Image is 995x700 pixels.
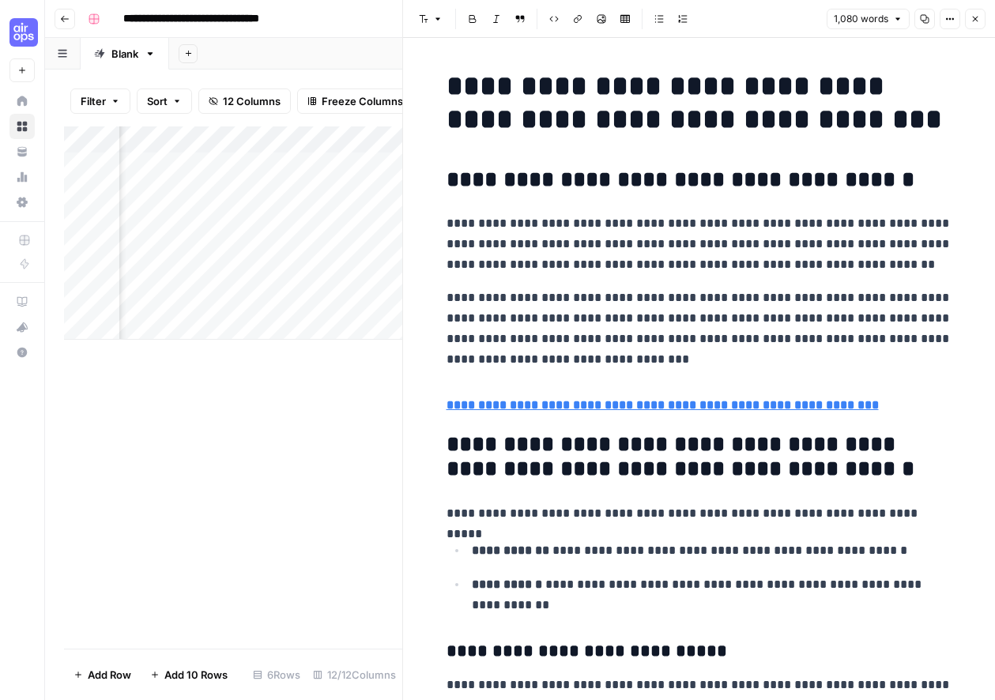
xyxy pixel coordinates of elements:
[88,667,131,683] span: Add Row
[247,662,307,687] div: 6 Rows
[223,93,281,109] span: 12 Columns
[164,667,228,683] span: Add 10 Rows
[111,46,138,62] div: Blank
[9,88,35,114] a: Home
[64,662,141,687] button: Add Row
[137,88,192,114] button: Sort
[9,18,38,47] img: Cohort 5 Logo
[9,340,35,365] button: Help + Support
[834,12,888,26] span: 1,080 words
[297,88,413,114] button: Freeze Columns
[141,662,237,687] button: Add 10 Rows
[9,13,35,52] button: Workspace: Cohort 5
[307,662,402,687] div: 12/12 Columns
[322,93,403,109] span: Freeze Columns
[9,289,35,314] a: AirOps Academy
[9,314,35,340] button: What's new?
[827,9,910,29] button: 1,080 words
[70,88,130,114] button: Filter
[147,93,168,109] span: Sort
[9,114,35,139] a: Browse
[9,190,35,215] a: Settings
[10,315,34,339] div: What's new?
[9,164,35,190] a: Usage
[81,38,169,70] a: Blank
[198,88,291,114] button: 12 Columns
[81,93,106,109] span: Filter
[9,139,35,164] a: Your Data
